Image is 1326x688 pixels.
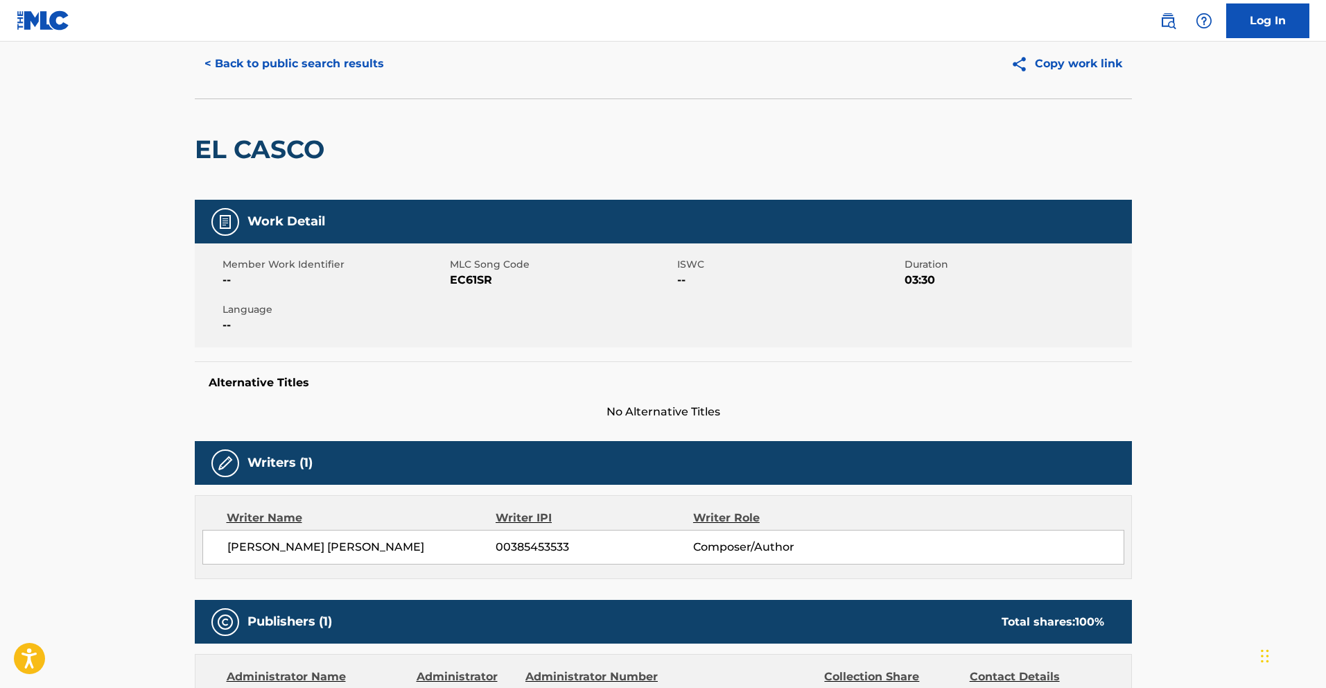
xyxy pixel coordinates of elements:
[693,510,873,526] div: Writer Role
[450,272,674,289] span: EC61SR
[217,214,234,230] img: Work Detail
[1001,46,1132,81] button: Copy work link
[195,46,394,81] button: < Back to public search results
[227,510,496,526] div: Writer Name
[693,539,873,556] span: Composer/Author
[227,539,496,556] span: [PERSON_NAME] [PERSON_NAME]
[496,539,692,556] span: 00385453533
[223,317,446,334] span: --
[1154,7,1182,35] a: Public Search
[1160,12,1176,29] img: search
[905,272,1128,289] span: 03:30
[217,614,234,630] img: Publishers
[209,376,1118,390] h5: Alternative Titles
[217,455,234,472] img: Writers
[1075,615,1104,628] span: 100 %
[17,10,70,31] img: MLC Logo
[1011,55,1035,73] img: Copy work link
[247,455,313,471] h5: Writers (1)
[450,257,674,272] span: MLC Song Code
[1190,7,1218,35] div: Help
[247,214,325,230] h5: Work Detail
[195,404,1132,420] span: No Alternative Titles
[677,272,901,289] span: --
[1196,12,1212,29] img: help
[677,257,901,272] span: ISWC
[195,134,331,165] h2: EL CASCO
[1261,635,1269,677] div: Drag
[223,257,446,272] span: Member Work Identifier
[223,302,446,317] span: Language
[1002,614,1104,630] div: Total shares:
[905,257,1128,272] span: Duration
[496,510,693,526] div: Writer IPI
[223,272,446,289] span: --
[247,614,332,630] h5: Publishers (1)
[1257,621,1326,688] iframe: Chat Widget
[1226,3,1309,38] a: Log In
